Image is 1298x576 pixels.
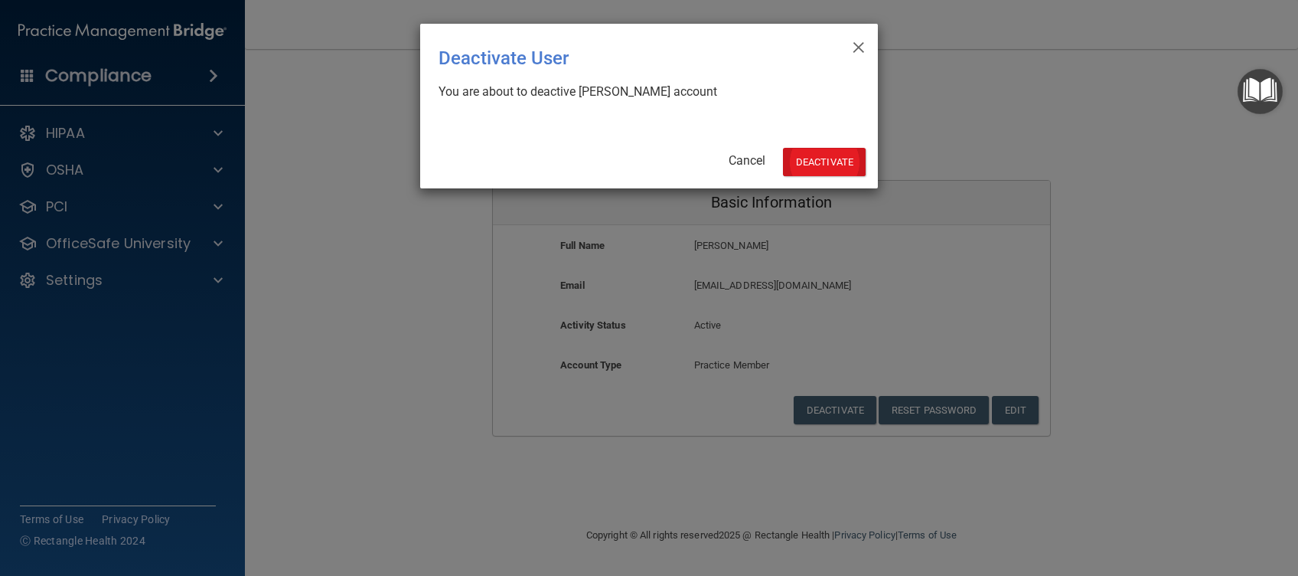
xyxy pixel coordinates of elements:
[439,83,847,100] div: You are about to deactive [PERSON_NAME] account
[1238,69,1283,114] button: Open Resource Center
[729,153,765,168] a: Cancel
[852,30,866,61] span: ×
[439,36,797,80] div: Deactivate User
[783,148,866,176] button: Deactivate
